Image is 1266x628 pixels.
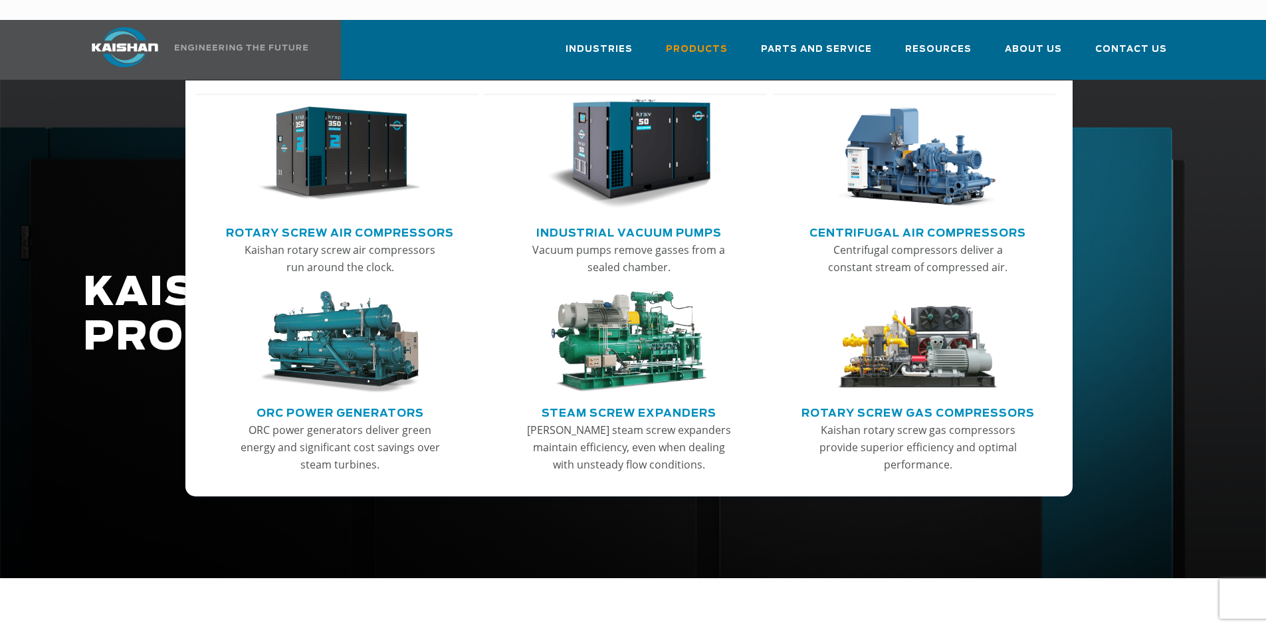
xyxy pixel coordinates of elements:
a: Products [666,32,728,77]
a: Contact Us [1095,32,1167,77]
a: Centrifugal Air Compressors [809,221,1026,241]
a: Rotary Screw Air Compressors [226,221,454,241]
img: thumb-Rotary-Screw-Air-Compressors [258,99,421,209]
p: ORC power generators deliver green energy and significant cost savings over steam turbines. [237,421,444,473]
img: thumb-Steam-Screw-Expanders [547,291,710,393]
a: Kaishan USA [75,20,310,80]
img: Engineering the future [175,45,308,51]
img: thumb-Industrial-Vacuum-Pumps [547,99,710,209]
a: Parts and Service [761,32,872,77]
span: Resources [905,42,972,57]
img: thumb-Centrifugal-Air-Compressors [836,99,1000,209]
p: Centrifugal compressors deliver a constant stream of compressed air. [814,241,1021,276]
p: Kaishan rotary screw gas compressors provide superior efficiency and optimal performance. [814,421,1021,473]
a: ORC Power Generators [257,401,424,421]
a: Industrial Vacuum Pumps [536,221,722,241]
span: Parts and Service [761,42,872,57]
span: About Us [1005,42,1062,57]
a: Industries [566,32,633,77]
span: Industries [566,42,633,57]
p: [PERSON_NAME] steam screw expanders maintain efficiency, even when dealing with unsteady flow con... [525,421,732,473]
span: Products [666,42,728,57]
p: Kaishan rotary screw air compressors run around the clock. [237,241,444,276]
a: About Us [1005,32,1062,77]
h1: KAISHAN PRODUCTS [83,271,998,360]
a: Resources [905,32,972,77]
span: Contact Us [1095,42,1167,57]
p: Vacuum pumps remove gasses from a sealed chamber. [525,241,732,276]
img: thumb-Rotary-Screw-Gas-Compressors [836,291,1000,393]
a: Rotary Screw Gas Compressors [801,401,1035,421]
img: kaishan logo [75,27,175,67]
img: thumb-ORC-Power-Generators [258,291,421,393]
a: Steam Screw Expanders [542,401,716,421]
